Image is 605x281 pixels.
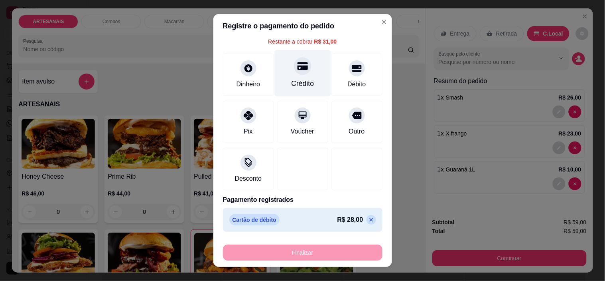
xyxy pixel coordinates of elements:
[349,127,365,136] div: Outro
[291,127,314,136] div: Voucher
[337,215,363,225] p: R$ 28,00
[213,14,392,38] header: Registre o pagamento do pedido
[291,78,314,89] div: Crédito
[229,214,280,225] p: Cartão de débito
[244,127,252,136] div: Pix
[268,38,337,46] div: Restante a cobrar
[236,80,260,89] div: Dinheiro
[378,16,390,28] button: Close
[347,80,366,89] div: Débito
[223,195,382,205] p: Pagamento registrados
[314,38,337,46] div: R$ 31,00
[235,174,262,183] div: Desconto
